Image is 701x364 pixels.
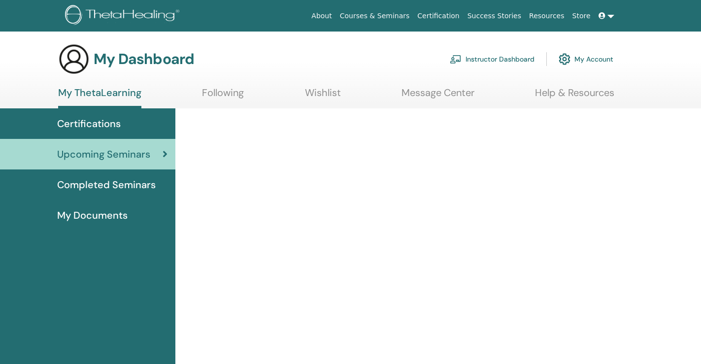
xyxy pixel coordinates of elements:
[450,48,534,70] a: Instructor Dashboard
[57,116,121,131] span: Certifications
[65,5,183,27] img: logo.png
[568,7,595,25] a: Store
[58,43,90,75] img: generic-user-icon.jpg
[307,7,335,25] a: About
[413,7,463,25] a: Certification
[202,87,244,106] a: Following
[450,55,462,64] img: chalkboard-teacher.svg
[94,50,194,68] h3: My Dashboard
[305,87,341,106] a: Wishlist
[401,87,474,106] a: Message Center
[57,147,150,162] span: Upcoming Seminars
[57,177,156,192] span: Completed Seminars
[464,7,525,25] a: Success Stories
[57,208,128,223] span: My Documents
[525,7,568,25] a: Resources
[559,51,570,67] img: cog.svg
[559,48,613,70] a: My Account
[535,87,614,106] a: Help & Resources
[58,87,141,108] a: My ThetaLearning
[336,7,414,25] a: Courses & Seminars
